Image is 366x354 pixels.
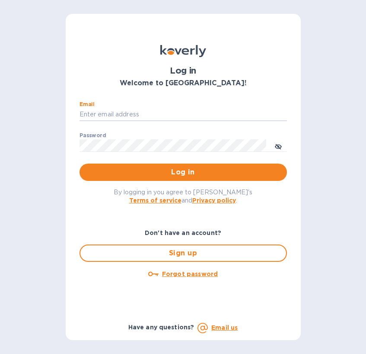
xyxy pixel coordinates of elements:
[160,45,206,57] img: Koverly
[80,66,287,76] h1: Log in
[145,229,221,236] b: Don't have an account?
[86,167,280,177] span: Log in
[270,137,287,154] button: toggle password visibility
[80,102,95,107] label: Email
[129,197,181,204] a: Terms of service
[80,79,287,87] h3: Welcome to [GEOGRAPHIC_DATA]!
[80,108,287,121] input: Enter email address
[192,197,236,204] a: Privacy policy
[162,270,218,277] u: Forgot password
[87,248,279,258] span: Sign up
[211,324,238,331] a: Email us
[80,133,106,138] label: Password
[114,189,252,204] span: By logging in you agree to [PERSON_NAME]'s and .
[80,164,287,181] button: Log in
[128,324,194,331] b: Have any questions?
[80,245,287,262] button: Sign up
